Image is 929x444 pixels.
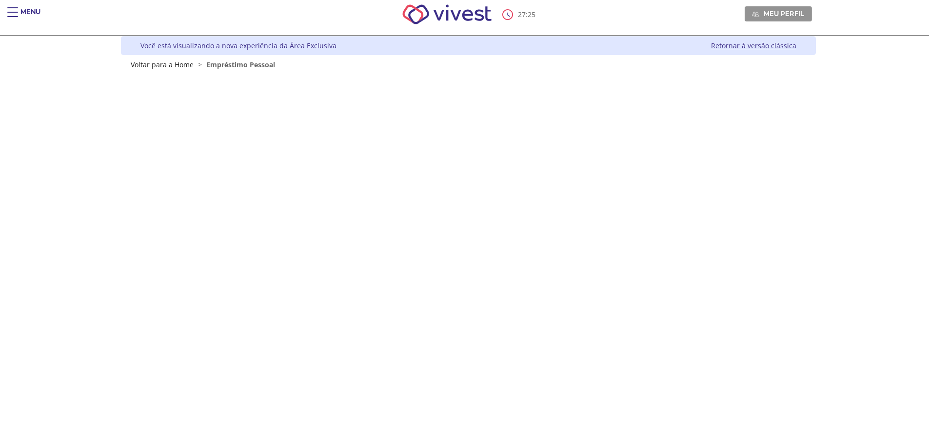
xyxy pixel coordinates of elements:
[131,60,194,69] a: Voltar para a Home
[752,11,759,18] img: Meu perfil
[20,7,40,27] div: Menu
[711,41,796,50] a: Retornar à versão clássica
[745,6,812,21] a: Meu perfil
[206,60,275,69] span: Empréstimo Pessoal
[140,41,336,50] div: Você está visualizando a nova experiência da Área Exclusiva
[502,9,537,20] div: :
[528,10,535,19] span: 25
[518,10,526,19] span: 27
[764,9,804,18] span: Meu perfil
[196,60,204,69] span: >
